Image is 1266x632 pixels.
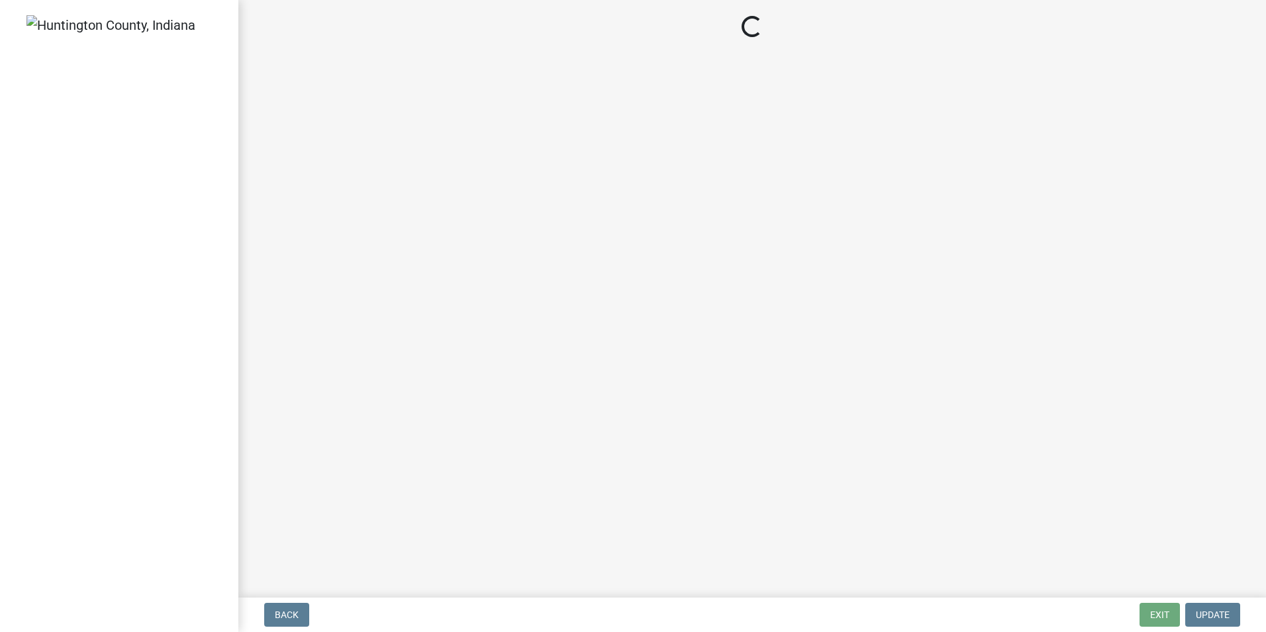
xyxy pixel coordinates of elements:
[1196,609,1230,620] span: Update
[1140,603,1180,627] button: Exit
[264,603,309,627] button: Back
[26,15,195,35] img: Huntington County, Indiana
[275,609,299,620] span: Back
[1185,603,1240,627] button: Update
